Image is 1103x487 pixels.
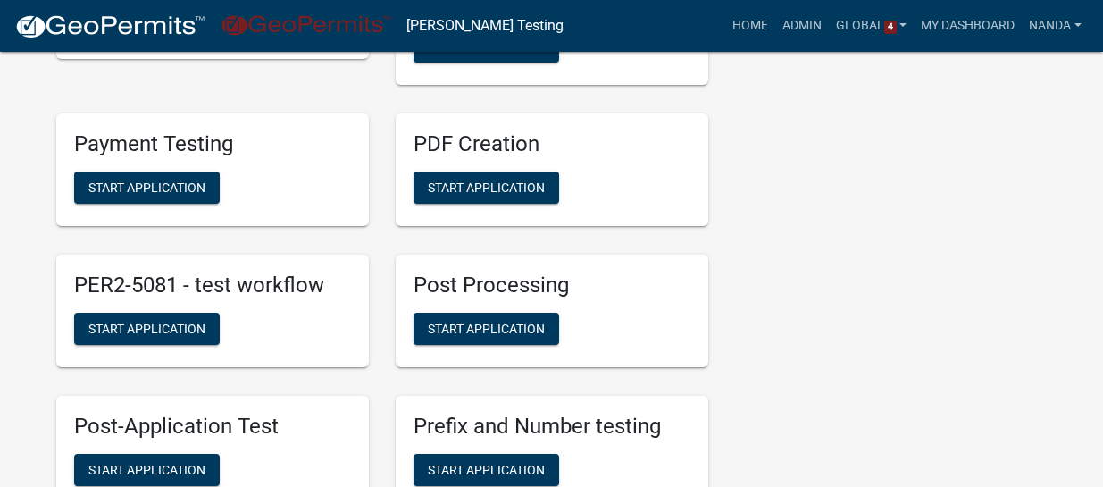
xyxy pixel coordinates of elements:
a: Nanda [1022,9,1089,43]
h5: Payment Testing [74,131,351,157]
span: Start Application [88,321,205,335]
img: Schneider Testing [220,13,392,38]
span: Start Application [88,180,205,194]
span: Start Application [88,462,205,476]
button: Start Application [74,454,220,486]
span: Start Application [428,39,545,54]
a: [PERSON_NAME] Testing [406,11,564,41]
button: Start Application [414,454,559,486]
h5: Prefix and Number testing [414,414,690,440]
span: Start Application [428,180,545,194]
span: 4 [884,21,897,35]
a: Global4 [829,9,915,43]
button: Start Application [414,313,559,345]
h5: Post Processing [414,273,690,298]
a: Home [725,9,775,43]
a: My Dashboard [914,9,1022,43]
h5: PER2-5081 - test workflow [74,273,351,298]
button: Start Application [74,172,220,204]
span: Start Application [428,462,545,476]
a: Admin [775,9,829,43]
button: Start Application [414,172,559,204]
h5: PDF Creation [414,131,690,157]
span: Start Application [428,321,545,335]
h5: Post-Application Test [74,414,351,440]
button: Start Application [74,313,220,345]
